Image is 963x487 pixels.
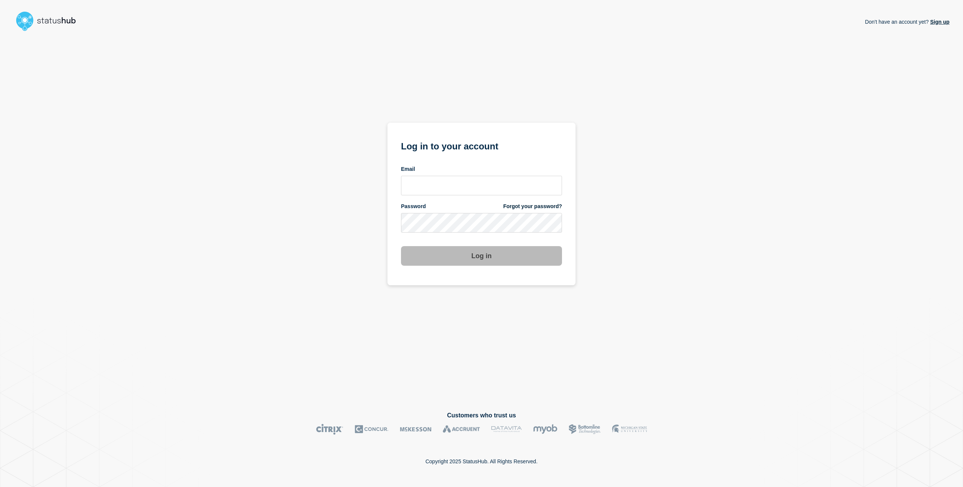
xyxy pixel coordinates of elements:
[865,13,949,31] p: Don't have an account yet?
[443,424,480,435] img: Accruent logo
[491,424,522,435] img: DataVita logo
[14,9,85,33] img: StatusHub logo
[425,458,538,464] p: Copyright 2025 StatusHub. All Rights Reserved.
[569,424,601,435] img: Bottomline logo
[400,424,431,435] img: McKesson logo
[929,19,949,25] a: Sign up
[612,424,647,435] img: MSU logo
[401,246,562,266] button: Log in
[401,213,562,233] input: password input
[533,424,557,435] img: myob logo
[355,424,389,435] img: Concur logo
[14,412,949,419] h2: Customers who trust us
[503,203,562,210] a: Forgot your password?
[401,203,426,210] span: Password
[401,138,562,152] h1: Log in to your account
[401,166,415,173] span: Email
[401,176,562,195] input: email input
[316,424,343,435] img: Citrix logo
